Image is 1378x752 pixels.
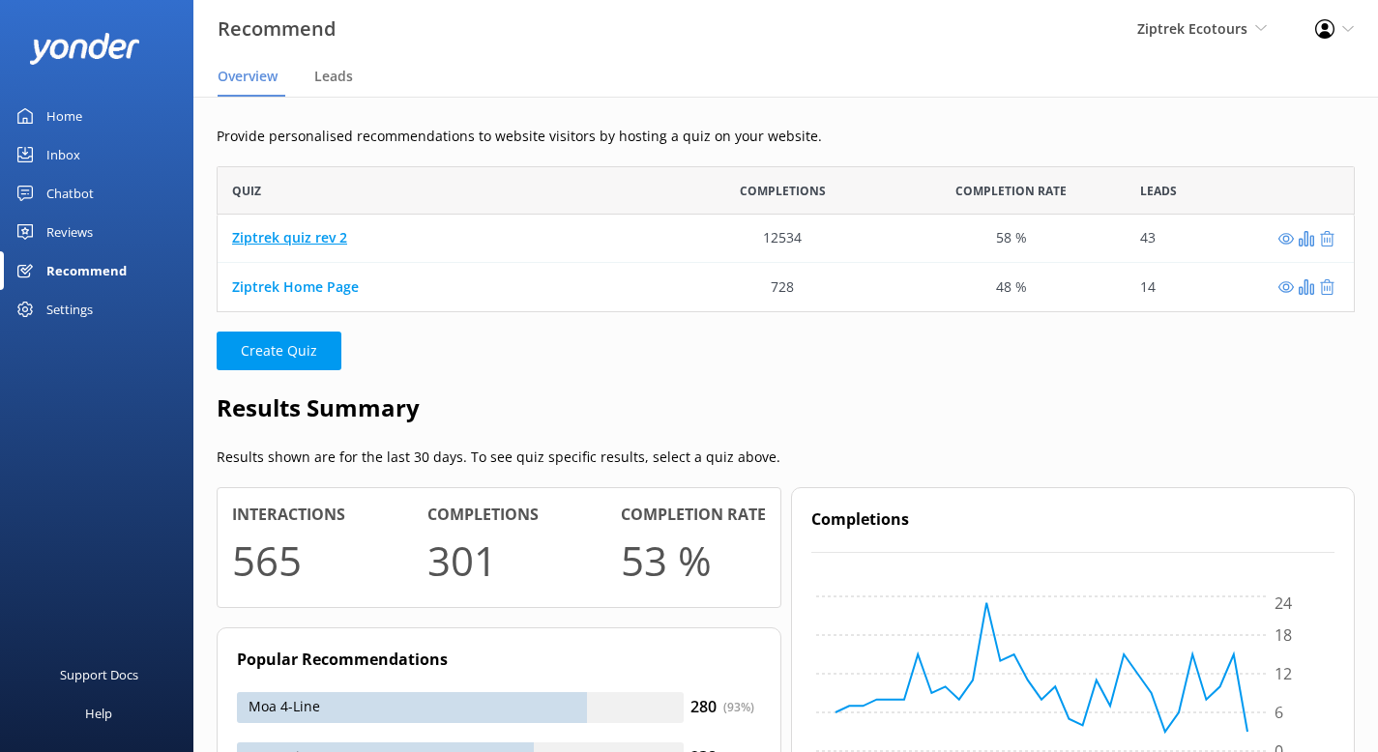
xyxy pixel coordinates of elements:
h4: Popular Recommendations [237,648,761,673]
div: 43 [1140,228,1156,249]
div: Support Docs [60,655,138,694]
div: Home [46,97,82,135]
tspan: 6 [1275,701,1283,722]
p: Results shown are for the last 30 days. To see quiz specific results, select a quiz above. [217,447,1355,468]
h1: 565 [232,528,302,593]
span: Quiz [232,182,261,200]
div: Moa 4-Line [237,692,684,723]
h3: Recommend [218,14,336,44]
div: ( 93 %) [723,698,754,716]
div: Recommend [46,251,127,290]
h4: Interactions [232,503,345,528]
div: 14 [1140,276,1156,298]
span: Leads [1140,182,1177,200]
p: Provide personalised recommendations to website visitors by hosting a quiz on your website. [217,126,1355,147]
h4: Completion rate [621,503,766,528]
div: 728 [771,276,794,298]
span: Completion Rate [955,182,1067,200]
div: Settings [46,290,93,329]
span: Overview [218,67,278,86]
span: Leads [314,67,353,86]
div: 58 % [996,228,1027,249]
a: Ziptrek Home Page [232,277,359,296]
tspan: 12 [1275,662,1292,683]
h1: 53 % [621,528,712,593]
h4: Completions [811,507,1335,533]
span: Ziptrek Ecotours [1137,19,1247,38]
tspan: 18 [1275,623,1292,645]
button: Create Quiz [217,332,341,370]
a: Ziptrek quiz rev 2 [232,229,347,247]
tspan: 24 [1275,593,1292,614]
div: 48 % [996,276,1027,298]
div: Reviews [46,213,93,251]
div: Inbox [46,135,80,174]
h1: 301 [427,528,497,593]
div: 280 [684,695,761,720]
h4: Completions [427,503,539,528]
h2: Results Summary [217,390,1355,426]
img: yonder-white-logo.png [29,33,140,65]
span: Completions [740,182,826,200]
div: 12534 [763,228,802,249]
div: Help [85,694,112,733]
div: Chatbot [46,174,94,213]
div: grid [217,215,1355,311]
